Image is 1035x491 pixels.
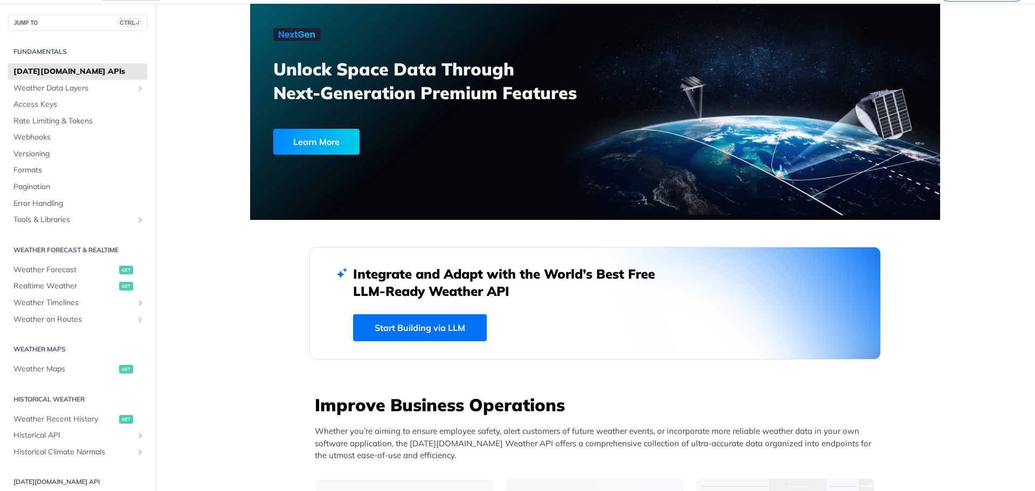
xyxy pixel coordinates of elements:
span: Pagination [13,182,144,192]
a: Error Handling [8,196,147,212]
a: Weather TimelinesShow subpages for Weather Timelines [8,295,147,311]
a: Weather Forecastget [8,262,147,278]
a: Access Keys [8,96,147,113]
span: Weather Forecast [13,265,116,275]
h2: Historical Weather [8,395,147,404]
button: Show subpages for Tools & Libraries [136,216,144,224]
a: Weather on RoutesShow subpages for Weather on Routes [8,312,147,328]
button: Show subpages for Weather Data Layers [136,84,144,93]
span: get [119,415,133,424]
button: Show subpages for Weather Timelines [136,299,144,307]
span: Error Handling [13,198,144,209]
h2: Weather Maps [8,344,147,354]
span: Versioning [13,149,144,160]
span: Weather on Routes [13,314,133,325]
a: Start Building via LLM [353,314,487,341]
span: [DATE][DOMAIN_NAME] APIs [13,66,144,77]
a: Pagination [8,179,147,195]
span: Access Keys [13,99,144,110]
span: get [119,266,133,274]
span: CTRL-/ [118,18,141,27]
a: Rate Limiting & Tokens [8,113,147,129]
a: Learn More [273,129,540,155]
a: Historical APIShow subpages for Historical API [8,427,147,444]
span: get [119,365,133,374]
a: Webhooks [8,129,147,146]
span: Weather Data Layers [13,83,133,94]
a: Weather Data LayersShow subpages for Weather Data Layers [8,80,147,96]
a: Historical Climate NormalsShow subpages for Historical Climate Normals [8,444,147,460]
span: Tools & Libraries [13,215,133,225]
div: Learn More [273,129,360,155]
a: Versioning [8,146,147,162]
button: JUMP TOCTRL-/ [8,15,147,31]
a: Weather Mapsget [8,361,147,377]
span: Realtime Weather [13,281,116,292]
span: Weather Recent History [13,414,116,425]
a: [DATE][DOMAIN_NAME] APIs [8,64,147,80]
span: Weather Timelines [13,298,133,308]
h2: Fundamentals [8,47,147,57]
span: Webhooks [13,132,144,143]
img: NextGen [273,28,321,41]
span: Historical API [13,430,133,441]
p: Whether you’re aiming to ensure employee safety, alert customers of future weather events, or inc... [315,425,881,462]
h2: Weather Forecast & realtime [8,245,147,255]
span: get [119,282,133,291]
a: Tools & LibrariesShow subpages for Tools & Libraries [8,212,147,228]
h3: Unlock Space Data Through Next-Generation Premium Features [273,57,607,105]
span: Historical Climate Normals [13,447,133,458]
button: Show subpages for Weather on Routes [136,315,144,324]
span: Weather Maps [13,364,116,375]
a: Formats [8,162,147,178]
h2: [DATE][DOMAIN_NAME] API [8,477,147,487]
a: Weather Recent Historyget [8,411,147,427]
h2: Integrate and Adapt with the World’s Best Free LLM-Ready Weather API [353,265,671,300]
button: Show subpages for Historical API [136,431,144,440]
button: Show subpages for Historical Climate Normals [136,448,144,457]
span: Rate Limiting & Tokens [13,116,144,127]
span: Formats [13,165,144,176]
a: Realtime Weatherget [8,278,147,294]
h3: Improve Business Operations [315,393,881,417]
